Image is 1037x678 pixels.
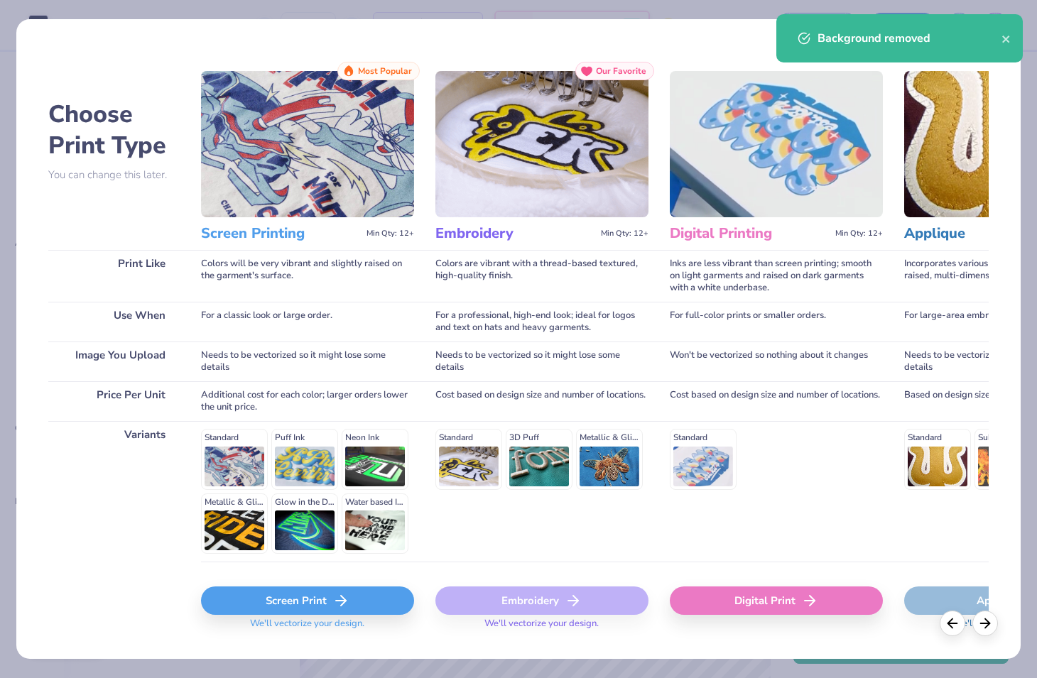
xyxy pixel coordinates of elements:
button: close [1001,30,1011,47]
div: Won't be vectorized so nothing about it changes [670,341,883,381]
span: Most Popular [358,66,412,76]
div: Inks are less vibrant than screen printing; smooth on light garments and raised on dark garments ... [670,250,883,302]
div: Colors will be very vibrant and slightly raised on the garment's surface. [201,250,414,302]
div: Image You Upload [48,341,180,381]
div: Cost based on design size and number of locations. [435,381,648,421]
div: Background removed [818,30,1001,47]
img: Digital Printing [670,71,883,217]
div: Additional cost for each color; larger orders lower the unit price. [201,381,414,421]
div: Print Like [48,250,180,302]
div: Needs to be vectorized so it might lose some details [435,341,648,381]
div: For full-color prints or smaller orders. [670,302,883,341]
div: Needs to be vectorized so it might lose some details [201,341,414,381]
span: Min Qty: 12+ [367,229,414,239]
div: Cost based on design size and number of locations. [670,381,883,421]
div: For a professional, high-end look; ideal for logos and text on hats and heavy garments. [435,302,648,341]
div: Price Per Unit [48,381,180,421]
div: Variants [48,421,180,562]
span: We'll vectorize your design. [244,618,370,638]
img: Screen Printing [201,71,414,217]
h3: Screen Printing [201,224,361,243]
div: Digital Print [670,586,883,615]
span: Min Qty: 12+ [601,229,648,239]
div: Screen Print [201,586,414,615]
h3: Embroidery [435,224,595,243]
div: Colors are vibrant with a thread-based textured, high-quality finish. [435,250,648,302]
h2: Choose Print Type [48,99,180,161]
h3: Digital Printing [670,224,830,243]
div: For a classic look or large order. [201,302,414,341]
span: Our Favorite [596,66,646,76]
span: Min Qty: 12+ [835,229,883,239]
div: Embroidery [435,586,648,615]
p: You can change this later. [48,169,180,181]
div: Use When [48,302,180,341]
span: We'll vectorize your design. [479,618,604,638]
img: Embroidery [435,71,648,217]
